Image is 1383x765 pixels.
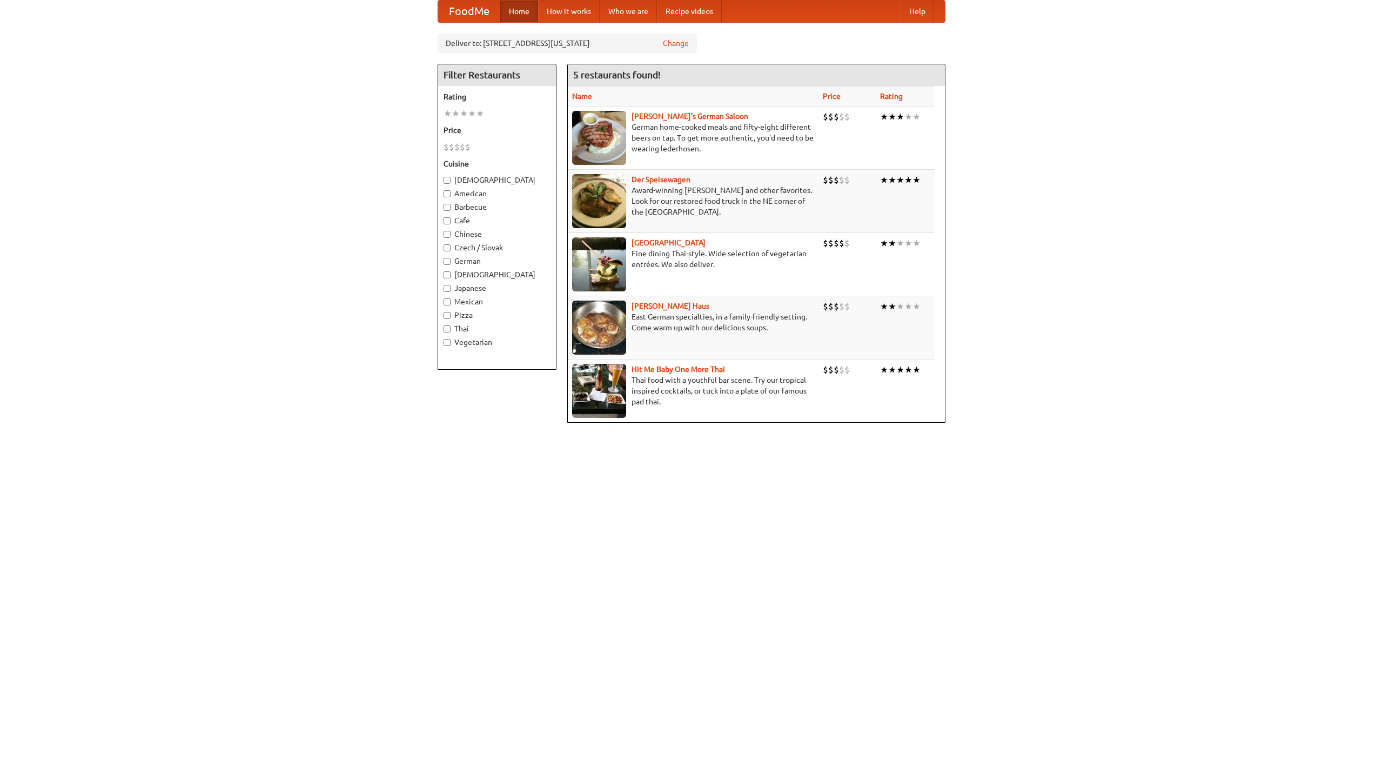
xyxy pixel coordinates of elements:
a: [PERSON_NAME]'s German Saloon [632,112,748,121]
li: $ [834,364,839,376]
li: $ [834,111,839,123]
a: [GEOGRAPHIC_DATA] [632,238,706,247]
li: $ [844,174,850,186]
a: Help [901,1,934,22]
img: kohlhaus.jpg [572,301,626,355]
li: ★ [888,237,896,249]
li: ★ [896,174,904,186]
p: Fine dining Thai-style. Wide selection of vegetarian entrées. We also deliver. [572,248,814,270]
li: $ [839,237,844,249]
input: Cafe [444,217,451,224]
input: Japanese [444,285,451,292]
li: $ [823,111,828,123]
li: $ [834,237,839,249]
h4: Filter Restaurants [438,64,556,86]
li: ★ [880,111,888,123]
a: Recipe videos [657,1,722,22]
p: Thai food with a youthful bar scene. Try our tropical inspired cocktails, or tuck into a plate of... [572,375,814,407]
img: esthers.jpg [572,111,626,165]
a: Home [500,1,538,22]
li: $ [839,301,844,312]
li: ★ [896,301,904,312]
li: ★ [476,108,484,119]
li: ★ [888,111,896,123]
li: ★ [912,364,921,376]
a: Who we are [600,1,657,22]
a: Name [572,92,592,101]
a: Change [663,38,689,49]
input: Vegetarian [444,339,451,346]
li: $ [444,141,449,153]
a: Hit Me Baby One More Thai [632,365,725,374]
label: Vegetarian [444,337,550,348]
li: ★ [880,301,888,312]
ng-pluralize: 5 restaurants found! [573,70,661,80]
input: German [444,258,451,265]
a: [PERSON_NAME] Haus [632,302,709,310]
li: $ [839,174,844,186]
li: ★ [904,301,912,312]
p: East German specialties, in a family-friendly setting. Come warm up with our delicious soups. [572,311,814,333]
label: Japanese [444,283,550,294]
b: Der Speisewagen [632,175,690,184]
input: Chinese [444,231,451,238]
li: $ [828,174,834,186]
li: ★ [904,174,912,186]
li: ★ [468,108,476,119]
li: $ [828,237,834,249]
li: ★ [904,111,912,123]
li: $ [834,174,839,186]
li: ★ [904,364,912,376]
p: Award-winning [PERSON_NAME] and other favorites. Look for our restored food truck in the NE corne... [572,185,814,217]
li: ★ [888,174,896,186]
li: ★ [896,111,904,123]
img: satay.jpg [572,237,626,291]
label: [DEMOGRAPHIC_DATA] [444,269,550,280]
li: $ [834,301,839,312]
li: ★ [888,364,896,376]
a: How it works [538,1,600,22]
li: $ [449,141,454,153]
input: [DEMOGRAPHIC_DATA] [444,271,451,278]
li: ★ [896,237,904,249]
label: Pizza [444,310,550,321]
label: German [444,256,550,267]
label: Czech / Slovak [444,242,550,253]
h5: Price [444,125,550,136]
input: Thai [444,325,451,332]
li: ★ [904,237,912,249]
li: $ [828,364,834,376]
li: $ [844,111,850,123]
li: ★ [452,108,460,119]
li: ★ [912,174,921,186]
label: American [444,188,550,199]
input: Czech / Slovak [444,244,451,251]
a: Rating [880,92,903,101]
li: $ [844,364,850,376]
li: $ [465,141,471,153]
li: $ [823,174,828,186]
li: $ [844,301,850,312]
li: $ [828,301,834,312]
input: Pizza [444,312,451,319]
h5: Rating [444,91,550,102]
input: Mexican [444,298,451,305]
li: ★ [460,108,468,119]
li: $ [844,237,850,249]
label: [DEMOGRAPHIC_DATA] [444,175,550,185]
li: $ [839,111,844,123]
a: FoodMe [438,1,500,22]
input: Barbecue [444,204,451,211]
li: $ [454,141,460,153]
li: $ [823,237,828,249]
li: ★ [880,237,888,249]
input: [DEMOGRAPHIC_DATA] [444,177,451,184]
li: ★ [912,237,921,249]
li: ★ [880,364,888,376]
p: German home-cooked meals and fifty-eight different beers on tap. To get more authentic, you'd nee... [572,122,814,154]
label: Cafe [444,215,550,226]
